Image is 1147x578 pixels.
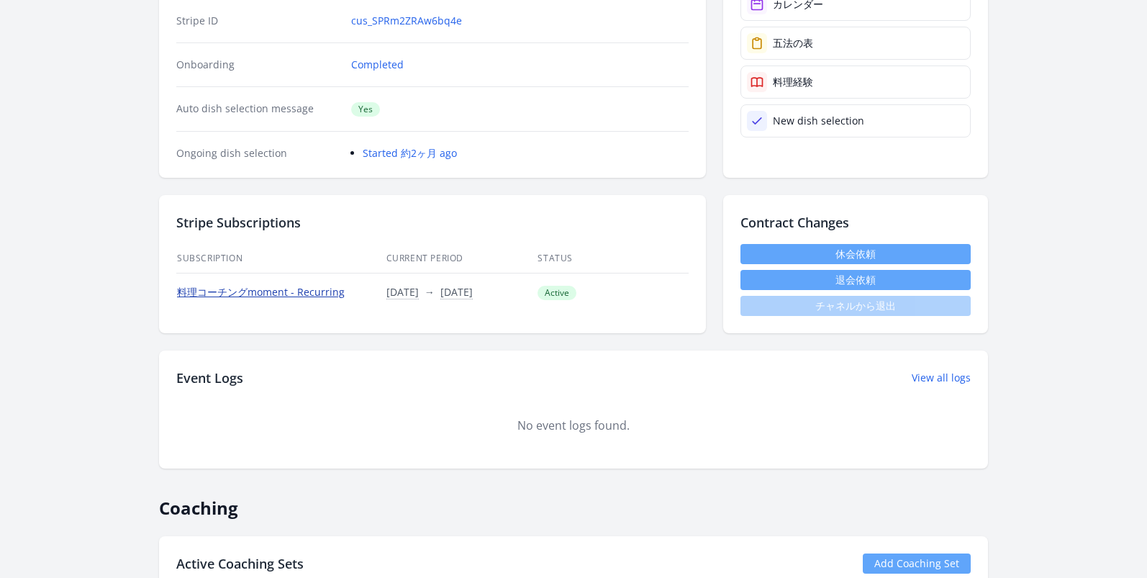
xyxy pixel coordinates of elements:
[740,244,971,264] a: 休会依頼
[538,286,576,300] span: Active
[740,27,971,60] a: 五法の表
[176,58,340,72] dt: Onboarding
[740,66,971,99] a: 料理経験
[773,36,813,50] div: 五法の表
[773,75,813,89] div: 料理経験
[740,270,971,290] button: 退会依頼
[159,486,988,519] h2: Coaching
[176,212,689,232] h2: Stripe Subscriptions
[425,285,435,299] span: →
[351,14,462,28] a: cus_SPRm2ZRAw6bq4e
[912,371,971,385] a: View all logs
[440,285,473,299] button: [DATE]
[386,285,419,299] button: [DATE]
[176,554,304,574] h2: Active Coaching Sets
[773,114,864,128] div: New dish selection
[386,244,538,274] th: Current Period
[740,212,971,232] h2: Contract Changes
[176,101,340,117] dt: Auto dish selection message
[537,244,689,274] th: Status
[740,104,971,137] a: New dish selection
[740,296,971,316] span: チャネルから退出
[176,14,340,28] dt: Stripe ID
[351,58,404,72] a: Completed
[176,368,243,388] h2: Event Logs
[351,102,380,117] span: Yes
[177,285,345,299] a: 料理コーチングmoment - Recurring
[363,146,457,160] a: Started 約2ヶ月 ago
[176,417,971,434] div: No event logs found.
[863,554,971,574] a: Add Coaching Set
[176,244,386,274] th: Subscription
[176,146,340,161] dt: Ongoing dish selection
